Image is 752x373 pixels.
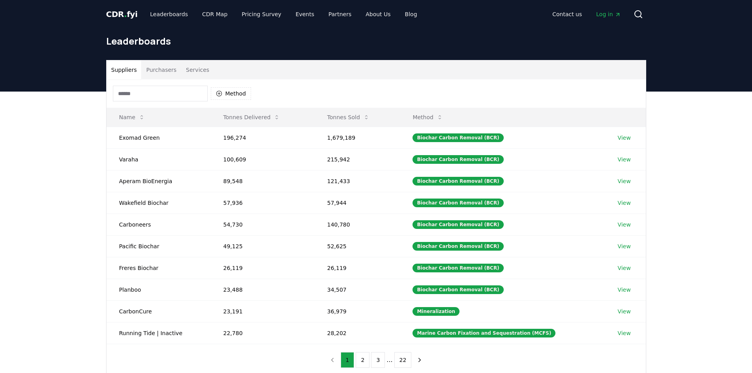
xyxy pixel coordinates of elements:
[144,7,194,21] a: Leaderboards
[590,7,627,21] a: Log in
[107,257,211,279] td: Freres Biochar
[413,329,555,337] div: Marine Carbon Fixation and Sequestration (MCFS)
[322,7,358,21] a: Partners
[359,7,397,21] a: About Us
[315,127,400,148] td: 1,679,189
[315,279,400,300] td: 34,507
[106,9,138,20] a: CDR.fyi
[315,214,400,235] td: 140,780
[413,199,503,207] div: Biochar Carbon Removal (BCR)
[107,148,211,170] td: Varaha
[107,279,211,300] td: Planboo
[413,285,503,294] div: Biochar Carbon Removal (BCR)
[107,192,211,214] td: Wakefield Biochar
[211,192,315,214] td: 57,936
[211,322,315,344] td: 22,780
[235,7,287,21] a: Pricing Survey
[315,257,400,279] td: 26,119
[211,148,315,170] td: 100,609
[181,60,214,79] button: Services
[618,156,631,163] a: View
[141,60,181,79] button: Purchasers
[413,177,503,186] div: Biochar Carbon Removal (BCR)
[107,322,211,344] td: Running Tide | Inactive
[618,177,631,185] a: View
[618,264,631,272] a: View
[124,9,127,19] span: .
[618,286,631,294] a: View
[618,329,631,337] a: View
[113,109,151,125] button: Name
[413,242,503,251] div: Biochar Carbon Removal (BCR)
[315,235,400,257] td: 52,625
[618,199,631,207] a: View
[371,352,385,368] button: 3
[406,109,449,125] button: Method
[107,235,211,257] td: Pacific Biochar
[315,322,400,344] td: 28,202
[289,7,321,21] a: Events
[211,257,315,279] td: 26,119
[356,352,369,368] button: 2
[315,300,400,322] td: 36,979
[107,214,211,235] td: Carboneers
[211,300,315,322] td: 23,191
[413,352,426,368] button: next page
[413,133,503,142] div: Biochar Carbon Removal (BCR)
[315,170,400,192] td: 121,433
[618,307,631,315] a: View
[211,214,315,235] td: 54,730
[107,300,211,322] td: CarbonCure
[106,9,138,19] span: CDR fyi
[596,10,621,18] span: Log in
[413,155,503,164] div: Biochar Carbon Removal (BCR)
[546,7,588,21] a: Contact us
[341,352,354,368] button: 1
[315,148,400,170] td: 215,942
[217,109,287,125] button: Tonnes Delivered
[144,7,423,21] nav: Main
[386,355,392,365] li: ...
[413,220,503,229] div: Biochar Carbon Removal (BCR)
[618,134,631,142] a: View
[196,7,234,21] a: CDR Map
[107,60,142,79] button: Suppliers
[321,109,376,125] button: Tonnes Sold
[107,170,211,192] td: Aperam BioEnergia
[315,192,400,214] td: 57,944
[211,170,315,192] td: 89,548
[211,235,315,257] td: 49,125
[211,87,251,100] button: Method
[211,279,315,300] td: 23,488
[413,307,459,316] div: Mineralization
[106,35,646,47] h1: Leaderboards
[618,242,631,250] a: View
[413,264,503,272] div: Biochar Carbon Removal (BCR)
[399,7,424,21] a: Blog
[107,127,211,148] td: Exomad Green
[211,127,315,148] td: 196,274
[394,352,412,368] button: 22
[546,7,627,21] nav: Main
[618,221,631,229] a: View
